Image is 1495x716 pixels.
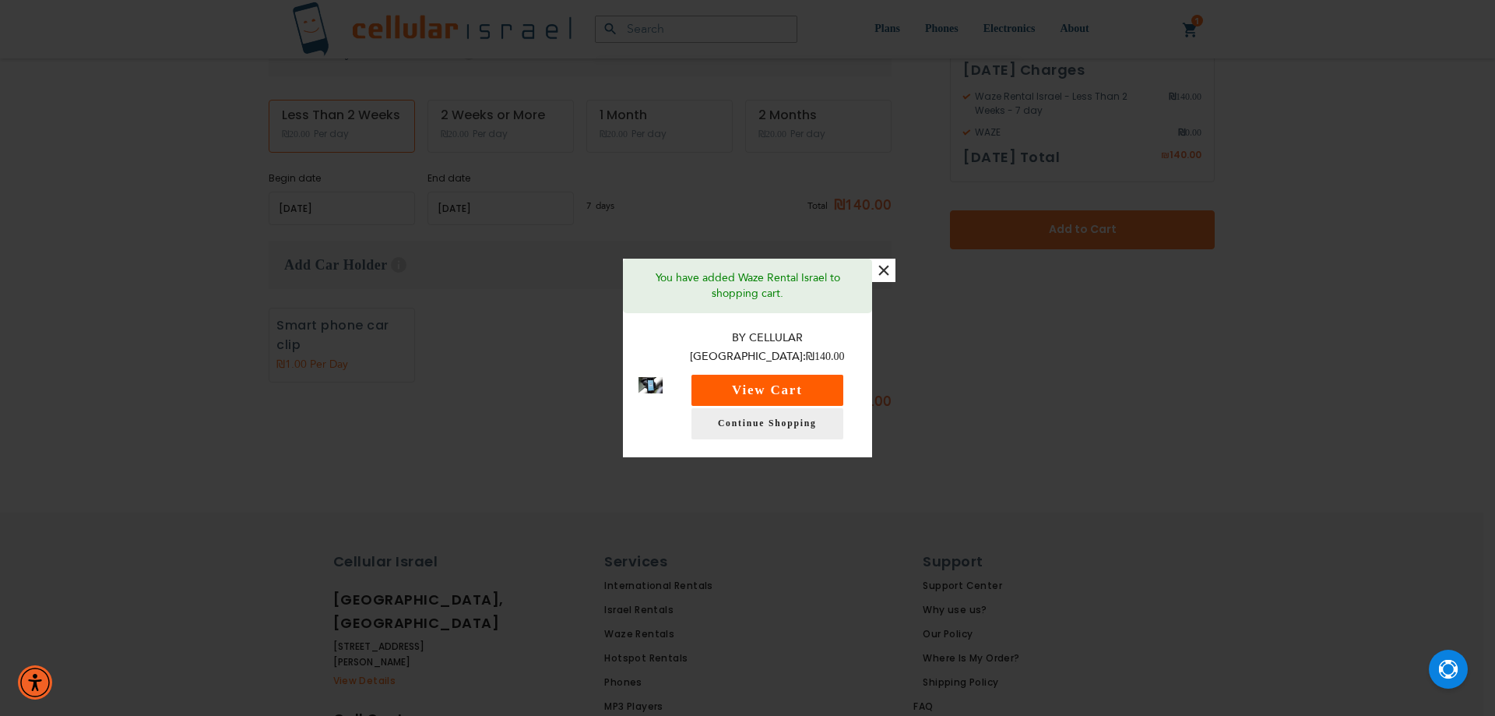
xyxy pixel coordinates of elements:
[678,329,857,367] p: By Cellular [GEOGRAPHIC_DATA]:
[635,270,860,302] p: You have added Waze Rental Israel to shopping cart.
[806,351,845,362] span: ₪140.00
[872,259,895,282] button: ×
[18,665,52,700] div: Accessibility Menu
[691,408,843,439] a: Continue Shopping
[691,375,843,406] button: View Cart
